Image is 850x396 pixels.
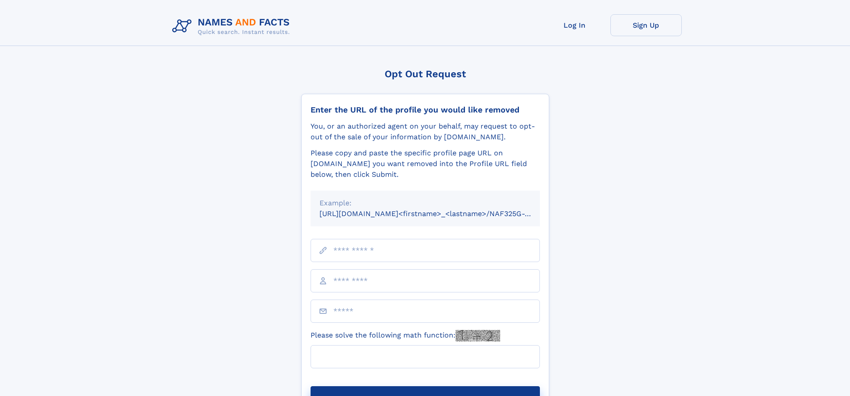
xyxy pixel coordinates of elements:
[311,105,540,115] div: Enter the URL of the profile you would like removed
[311,148,540,180] div: Please copy and paste the specific profile page URL on [DOMAIN_NAME] you want removed into the Pr...
[319,198,531,208] div: Example:
[169,14,297,38] img: Logo Names and Facts
[301,68,549,79] div: Opt Out Request
[610,14,682,36] a: Sign Up
[311,330,500,342] label: Please solve the following math function:
[319,209,557,218] small: [URL][DOMAIN_NAME]<firstname>_<lastname>/NAF325G-xxxxxxxx
[539,14,610,36] a: Log In
[311,121,540,142] div: You, or an authorized agent on your behalf, may request to opt-out of the sale of your informatio...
